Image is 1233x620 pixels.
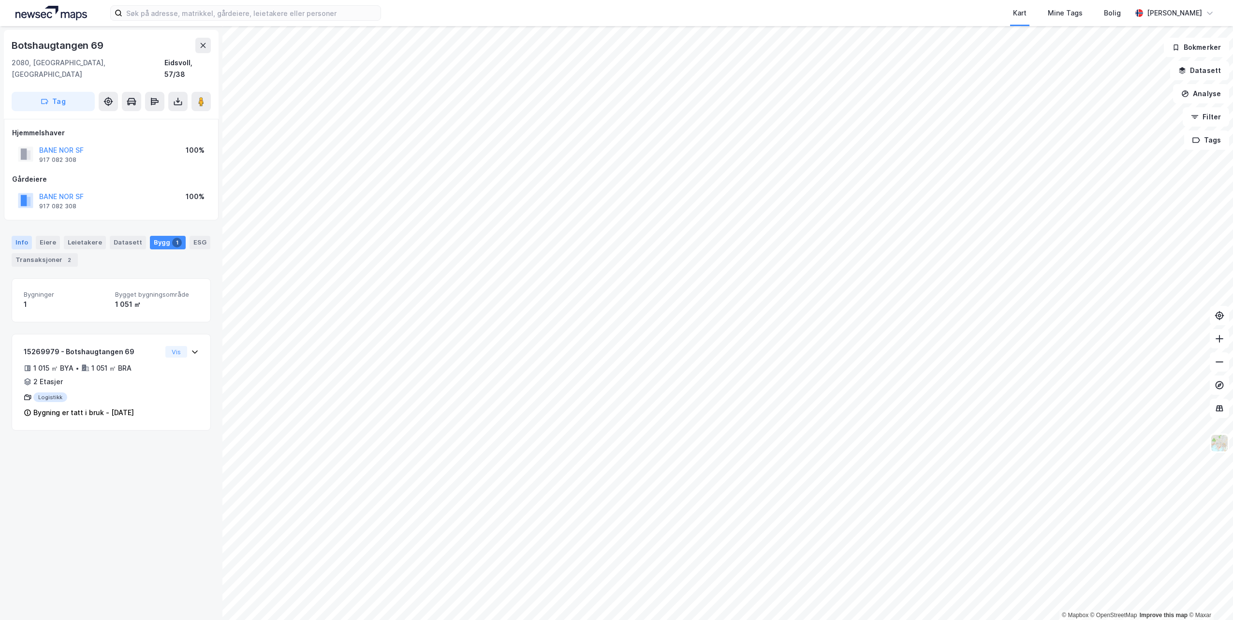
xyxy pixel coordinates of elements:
[164,57,211,80] div: Eidsvoll, 57/38
[64,255,74,265] div: 2
[33,362,73,374] div: 1 015 ㎡ BYA
[12,38,105,53] div: Botshaugtangen 69
[39,202,76,210] div: 917 082 308
[1183,107,1229,127] button: Filter
[190,236,210,249] div: ESG
[15,6,87,20] img: logo.a4113a55bc3d86da70a041830d287a7e.svg
[115,290,199,299] span: Bygget bygningsområde
[64,236,106,249] div: Leietakere
[1104,7,1121,19] div: Bolig
[1184,130,1229,150] button: Tags
[1013,7,1027,19] div: Kart
[1173,84,1229,103] button: Analyse
[1090,612,1137,619] a: OpenStreetMap
[1140,612,1188,619] a: Improve this map
[36,236,60,249] div: Eiere
[12,92,95,111] button: Tag
[1062,612,1088,619] a: Mapbox
[12,127,210,139] div: Hjemmelshaver
[1170,61,1229,80] button: Datasett
[39,156,76,164] div: 917 082 308
[1164,38,1229,57] button: Bokmerker
[12,236,32,249] div: Info
[1048,7,1083,19] div: Mine Tags
[122,6,381,20] input: Søk på adresse, matrikkel, gårdeiere, leietakere eller personer
[110,236,146,249] div: Datasett
[24,290,107,299] span: Bygninger
[186,144,205,156] div: 100%
[150,236,186,249] div: Bygg
[115,299,199,310] div: 1 051 ㎡
[12,253,78,267] div: Transaksjoner
[1210,434,1229,452] img: Z
[33,376,63,388] div: 2 Etasjer
[172,238,182,247] div: 1
[33,407,134,418] div: Bygning er tatt i bruk - [DATE]
[12,57,164,80] div: 2080, [GEOGRAPHIC_DATA], [GEOGRAPHIC_DATA]
[165,346,187,358] button: Vis
[12,173,210,185] div: Gårdeiere
[1185,574,1233,620] iframe: Chat Widget
[91,362,132,374] div: 1 051 ㎡ BRA
[1147,7,1202,19] div: [PERSON_NAME]
[1185,574,1233,620] div: Kontrollprogram for chat
[186,191,205,202] div: 100%
[24,346,161,358] div: 15269979 - Botshaugtangen 69
[75,364,79,372] div: •
[24,299,107,310] div: 1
